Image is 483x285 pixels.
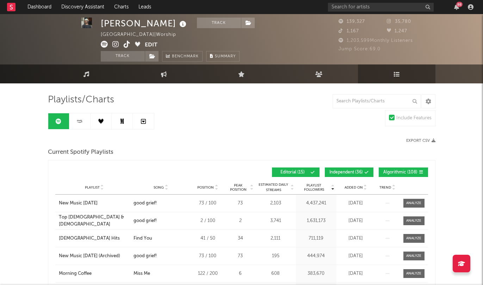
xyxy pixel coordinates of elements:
div: Morning Coffee [59,270,92,277]
div: 34 [227,235,254,242]
div: [PERSON_NAME] [101,18,188,29]
div: 41 / 50 [192,235,224,242]
span: Current Spotify Playlists [48,148,113,157]
a: Benchmark [162,51,203,62]
button: Track [101,51,145,62]
button: Export CSV [406,139,435,143]
button: Track [197,18,241,28]
span: Estimated Daily Streams [257,182,290,193]
span: Summary [215,55,236,58]
div: [DATE] [338,270,373,277]
button: Edit [145,41,157,50]
div: Miss Me [134,270,150,277]
span: 1,203,599 Monthly Listeners [339,38,413,43]
div: 2 [227,217,254,224]
a: [DEMOGRAPHIC_DATA] Hits [59,235,130,242]
span: Song [154,185,164,190]
span: 139,327 [339,19,365,24]
button: Independent(36) [325,167,373,177]
div: New Music [DATE] (Archived) [59,253,120,260]
div: 6 [227,270,254,277]
div: [DEMOGRAPHIC_DATA] Hits [59,235,120,242]
a: New Music [DATE] [59,200,130,207]
span: Position [197,185,214,190]
input: Search Playlists/Charts [333,94,421,108]
div: 2 / 100 [192,217,224,224]
span: 1,247 [387,29,407,33]
div: 2,111 [257,235,294,242]
div: [DATE] [338,253,373,260]
a: New Music [DATE] (Archived) [59,253,130,260]
div: [GEOGRAPHIC_DATA] | Worship [101,31,184,39]
div: 73 [227,200,254,207]
span: Benchmark [172,52,199,61]
button: 88 [454,4,459,10]
div: 383,670 [298,270,335,277]
button: Algorithmic(108) [379,167,428,177]
span: Playlist [85,185,100,190]
input: Search for artists [328,3,434,12]
span: Independent ( 36 ) [329,170,363,175]
span: Algorithmic ( 108 ) [383,170,417,175]
div: Include Features [396,114,432,122]
a: Top [DEMOGRAPHIC_DATA] & [DEMOGRAPHIC_DATA] [59,214,130,228]
div: good grief! [134,253,157,260]
div: 2,103 [257,200,294,207]
span: 1,167 [339,29,359,33]
div: 122 / 200 [192,270,224,277]
div: [DATE] [338,235,373,242]
div: 73 / 100 [192,253,224,260]
div: 73 [227,253,254,260]
div: 1,631,173 [298,217,335,224]
div: [DATE] [338,217,373,224]
div: Find You [134,235,152,242]
a: Morning Coffee [59,270,130,277]
div: 73 / 100 [192,200,224,207]
div: 88 [456,2,463,7]
span: Added On [345,185,363,190]
div: [DATE] [338,200,373,207]
div: 711,119 [298,235,335,242]
div: 195 [257,253,294,260]
div: 608 [257,270,294,277]
span: 35,780 [387,19,411,24]
div: 444,974 [298,253,335,260]
span: Peak Position [227,183,249,192]
div: 3,741 [257,217,294,224]
span: Trend [379,185,391,190]
span: Jump Score: 69.0 [339,47,380,51]
div: good grief! [134,200,157,207]
div: New Music [DATE] [59,200,98,207]
button: Summary [206,51,240,62]
div: good grief! [134,217,157,224]
span: Playlists/Charts [48,96,114,104]
div: 4,437,241 [298,200,335,207]
button: Editorial(15) [272,167,320,177]
span: Playlist Followers [298,183,330,192]
span: Editorial ( 15 ) [277,170,309,175]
